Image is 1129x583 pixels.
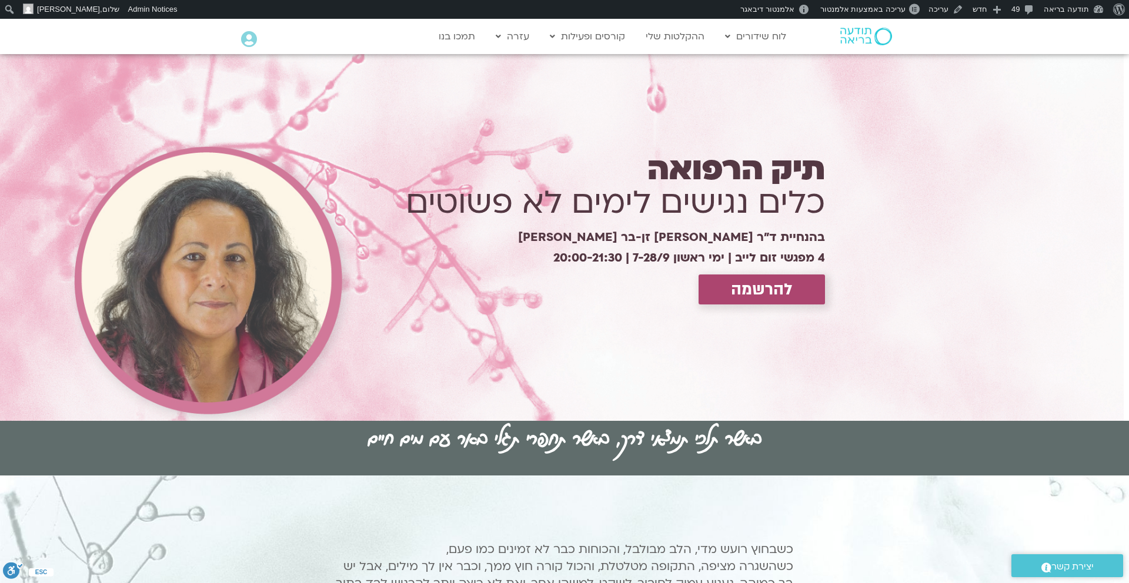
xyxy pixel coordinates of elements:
[364,186,825,219] h1: כלים נגישים לימים לא פשוטים
[544,25,631,48] a: קורסים ופעילות
[1011,554,1123,577] a: יצירת קשר
[446,541,793,557] span: כשבחוץ רועש מדי, הלב מבולבל, והכוחות כבר לא זמינים כמו פעם,
[364,235,825,240] h1: בהנחיית ד״ר [PERSON_NAME] זן-בר [PERSON_NAME]
[368,421,761,453] h2: באשר תלכי תמצאי דרך, באשר תחפרי תגלי באר עם מים חיים
[433,25,481,48] a: תמכו בנו
[364,153,825,186] h1: תיק הרפואה
[640,25,710,48] a: ההקלטות שלי
[840,28,892,45] img: תודעה בריאה
[1051,559,1094,575] span: יצירת קשר
[37,5,100,14] span: [PERSON_NAME]
[731,280,793,299] span: להרשמה
[699,274,825,304] a: להרשמה
[820,5,906,14] span: עריכה באמצעות אלמנטור
[364,256,825,260] h1: 4 מפגשי זום לייב | ימי ראשון 7-28/9 | 20:00-21:30
[490,25,535,48] a: עזרה
[719,25,792,48] a: לוח שידורים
